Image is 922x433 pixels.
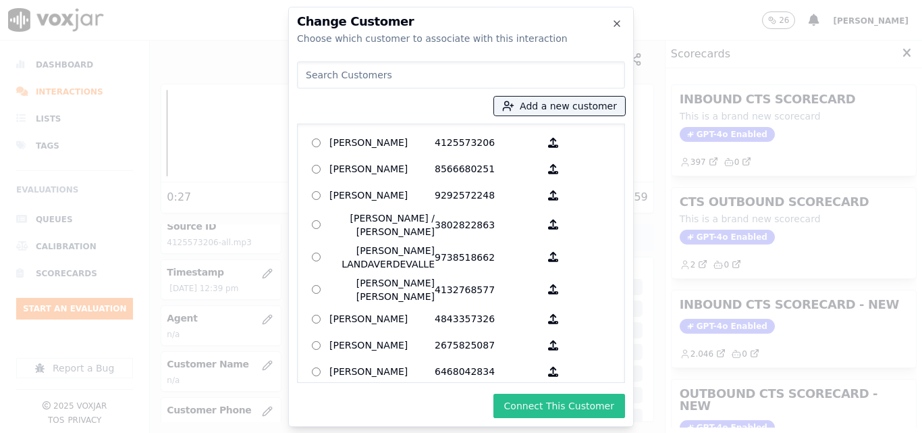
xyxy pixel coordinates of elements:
input: [PERSON_NAME] / [PERSON_NAME] 3802822863 [312,220,321,229]
div: Choose which customer to associate with this interaction [297,32,625,45]
input: [PERSON_NAME] 6468042834 [312,367,321,376]
button: Add a new customer [494,97,625,116]
input: [PERSON_NAME] 8566680251 [312,165,321,174]
button: [PERSON_NAME] 9292572248 [540,185,566,206]
button: [PERSON_NAME] 2675825087 [540,335,566,356]
button: Connect This Customer [493,394,625,418]
p: [PERSON_NAME] [PERSON_NAME] [329,276,435,303]
button: [PERSON_NAME] LANDAVERDEVALLE 9738518662 [540,244,566,271]
p: [PERSON_NAME] [329,335,435,356]
p: [PERSON_NAME] [329,309,435,330]
p: 3802822863 [435,211,540,238]
p: 6468042834 [435,361,540,382]
input: [PERSON_NAME] LANDAVERDEVALLE 9738518662 [312,253,321,261]
button: [PERSON_NAME] 8566680251 [540,159,566,180]
input: Search Customers [297,61,625,88]
p: 4132768577 [435,276,540,303]
button: [PERSON_NAME] / [PERSON_NAME] 3802822863 [540,211,566,238]
p: [PERSON_NAME] / [PERSON_NAME] [329,211,435,238]
p: 8566680251 [435,159,540,180]
p: 9292572248 [435,185,540,206]
p: 9738518662 [435,244,540,271]
button: [PERSON_NAME] 4843357326 [540,309,566,330]
input: [PERSON_NAME] 2675825087 [312,341,321,350]
input: [PERSON_NAME] 4843357326 [312,315,321,324]
input: [PERSON_NAME] 4125573206 [312,138,321,147]
button: [PERSON_NAME] 6468042834 [540,361,566,382]
button: [PERSON_NAME] 4125573206 [540,132,566,153]
p: 4125573206 [435,132,540,153]
input: [PERSON_NAME] [PERSON_NAME] 4132768577 [312,285,321,294]
p: 2675825087 [435,335,540,356]
p: [PERSON_NAME] LANDAVERDEVALLE [329,244,435,271]
p: [PERSON_NAME] [329,132,435,153]
h2: Change Customer [297,16,625,28]
p: [PERSON_NAME] [329,159,435,180]
button: [PERSON_NAME] [PERSON_NAME] 4132768577 [540,276,566,303]
input: [PERSON_NAME] 9292572248 [312,191,321,200]
p: [PERSON_NAME] [329,185,435,206]
p: [PERSON_NAME] [329,361,435,382]
p: 4843357326 [435,309,540,330]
